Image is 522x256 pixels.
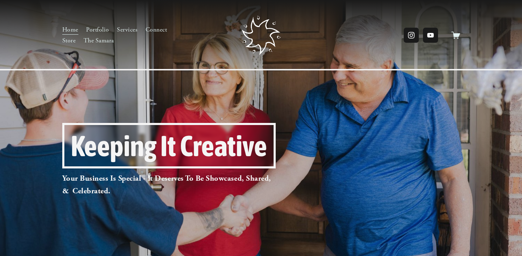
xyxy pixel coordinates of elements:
a: 0 items in cart [451,31,460,40]
strong: Your Business Is Special - It Deserves To Be Showcased, Shared, & Celebrated. [62,174,273,196]
a: Connect [146,24,167,35]
a: YouTube [423,28,438,43]
a: Services [117,24,137,35]
a: Home [62,24,78,35]
a: Portfolio [86,24,109,35]
a: The Samara [84,35,114,47]
a: Store [62,35,76,47]
a: instagram-unauth [404,28,419,43]
img: Samara Creative [242,16,281,55]
strong: Keeping It Creative [71,129,267,162]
